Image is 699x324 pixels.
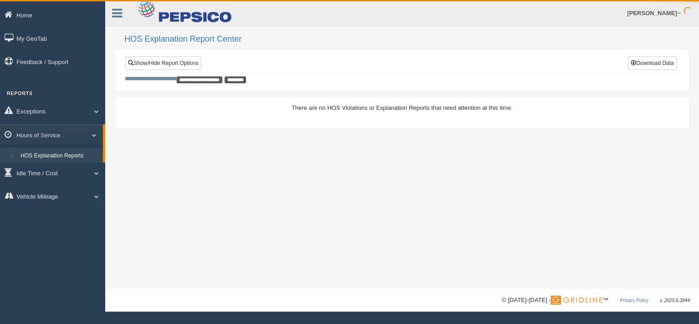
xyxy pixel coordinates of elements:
div: © [DATE]-[DATE] - ™ [502,296,690,305]
button: Download Data [628,56,677,70]
a: HOS Explanation Reports [16,148,103,164]
h2: HOS Explanation Report Center [124,35,690,44]
a: Privacy Policy [620,298,648,303]
div: There are no HOS Violations or Explanation Reports that need attention at this time. [125,103,679,112]
span: v. 2025.6.2844 [660,298,690,303]
a: Show/Hide Report Options [125,56,201,70]
img: Gridline [551,296,602,305]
